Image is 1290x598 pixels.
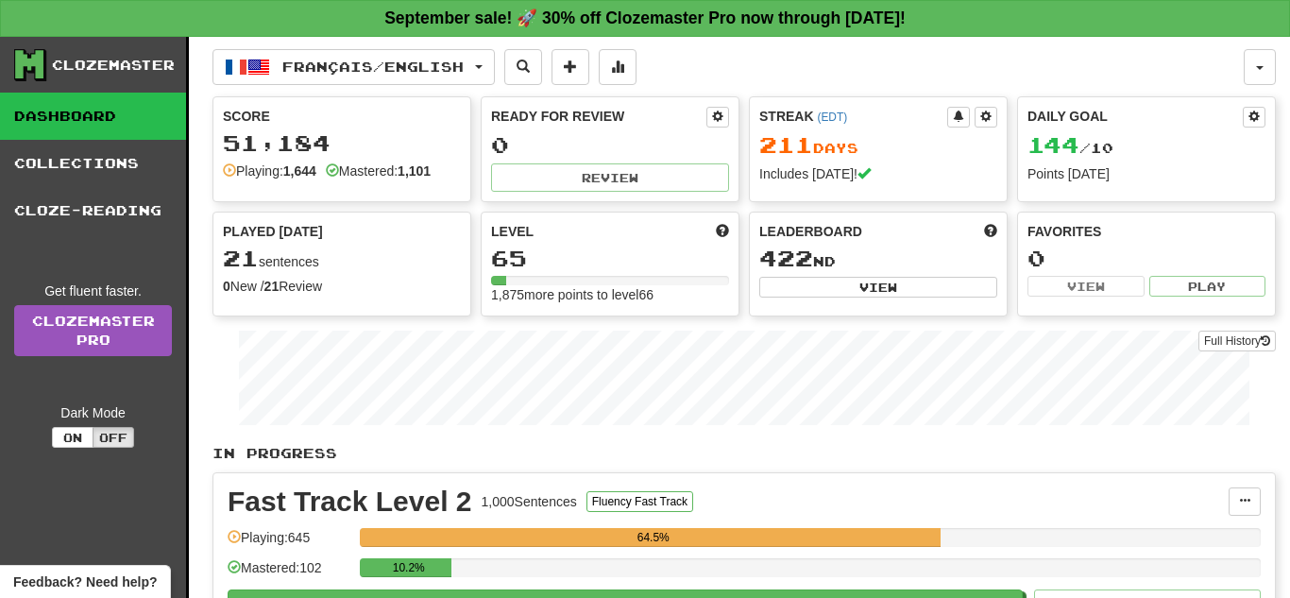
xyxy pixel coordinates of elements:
[759,277,997,298] button: View
[586,491,693,512] button: Fluency Fast Track
[223,162,316,180] div: Playing:
[14,403,172,422] div: Dark Mode
[264,279,280,294] strong: 21
[223,107,461,126] div: Score
[491,285,729,304] div: 1,875 more points to level 66
[212,49,495,85] button: Français/English
[282,59,464,75] span: Français / English
[759,247,997,271] div: nd
[817,111,847,124] a: (EDT)
[52,56,175,75] div: Clozemaster
[552,49,589,85] button: Add sentence to collection
[228,528,350,559] div: Playing: 645
[398,163,431,179] strong: 1,101
[228,487,472,516] div: Fast Track Level 2
[1027,131,1079,158] span: 144
[491,133,729,157] div: 0
[1027,164,1265,183] div: Points [DATE]
[1027,107,1243,128] div: Daily Goal
[384,9,906,27] strong: September sale! 🚀 30% off Clozemaster Pro now through [DATE]!
[212,444,1276,463] p: In Progress
[365,558,451,577] div: 10.2%
[223,222,323,241] span: Played [DATE]
[13,572,157,591] span: Open feedback widget
[504,49,542,85] button: Search sentences
[491,107,706,126] div: Ready for Review
[759,222,862,241] span: Leaderboard
[759,131,813,158] span: 211
[1149,276,1266,297] button: Play
[283,163,316,179] strong: 1,644
[759,133,997,158] div: Day s
[223,279,230,294] strong: 0
[1027,140,1113,156] span: / 10
[14,282,172,300] div: Get fluent faster.
[223,131,461,155] div: 51,184
[1027,276,1145,297] button: View
[52,427,93,448] button: On
[491,247,729,270] div: 65
[491,222,534,241] span: Level
[223,245,259,271] span: 21
[223,247,461,271] div: sentences
[984,222,997,241] span: This week in points, UTC
[14,305,172,356] a: ClozemasterPro
[599,49,637,85] button: More stats
[716,222,729,241] span: Score more points to level up
[1198,331,1276,351] button: Full History
[93,427,134,448] button: Off
[223,277,461,296] div: New / Review
[759,245,813,271] span: 422
[228,558,350,589] div: Mastered: 102
[1027,222,1265,241] div: Favorites
[759,107,947,126] div: Streak
[1027,247,1265,270] div: 0
[482,492,577,511] div: 1,000 Sentences
[365,528,941,547] div: 64.5%
[491,163,729,192] button: Review
[326,162,431,180] div: Mastered:
[759,164,997,183] div: Includes [DATE]!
